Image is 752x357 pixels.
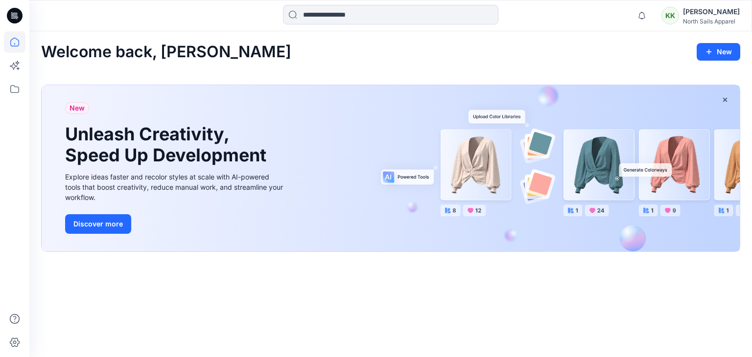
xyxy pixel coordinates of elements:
[65,214,285,234] a: Discover more
[41,43,291,61] h2: Welcome back, [PERSON_NAME]
[661,7,679,24] div: KK
[65,124,271,166] h1: Unleash Creativity, Speed Up Development
[683,6,740,18] div: [PERSON_NAME]
[65,172,285,202] div: Explore ideas faster and recolor styles at scale with AI-powered tools that boost creativity, red...
[697,43,740,61] button: New
[683,18,740,25] div: North Sails Apparel
[70,102,85,114] span: New
[65,214,131,234] button: Discover more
